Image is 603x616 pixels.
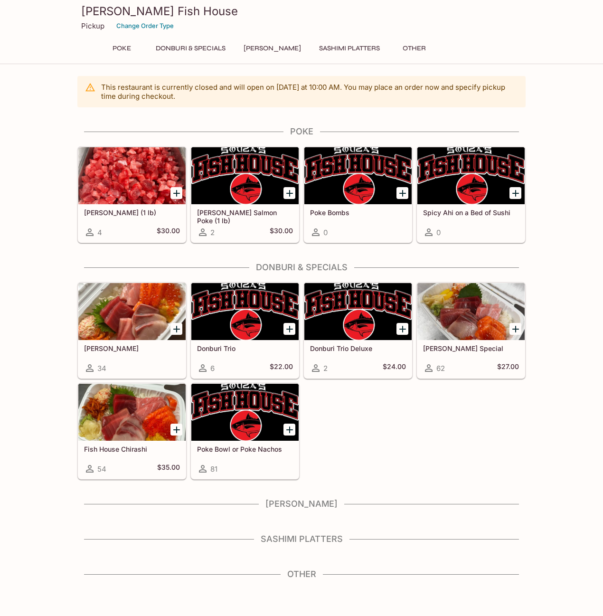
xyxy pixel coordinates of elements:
[97,464,106,474] span: 54
[509,187,521,199] button: Add Spicy Ahi on a Bed of Sushi
[417,147,525,204] div: Spicy Ahi on a Bed of Sushi
[84,445,180,453] h5: Fish House Chirashi
[77,569,526,579] h4: Other
[191,383,299,479] a: Poke Bowl or Poke Nachos81
[157,463,180,474] h5: $35.00
[97,228,102,237] span: 4
[323,364,328,373] span: 2
[323,228,328,237] span: 0
[423,344,519,352] h5: [PERSON_NAME] Special
[310,208,406,217] h5: Poke Bombs
[170,424,182,436] button: Add Fish House Chirashi
[417,147,525,243] a: Spicy Ahi on a Bed of Sushi0
[393,42,435,55] button: Other
[304,147,412,204] div: Poke Bombs
[78,283,186,340] div: Sashimi Donburis
[283,187,295,199] button: Add Ora King Salmon Poke (1 lb)
[112,19,178,33] button: Change Order Type
[77,126,526,137] h4: Poke
[270,227,293,238] h5: $30.00
[77,499,526,509] h4: [PERSON_NAME]
[238,42,306,55] button: [PERSON_NAME]
[97,364,106,373] span: 34
[101,83,518,101] p: This restaurant is currently closed and will open on [DATE] at 10:00 AM . You may place an order ...
[81,4,522,19] h3: [PERSON_NAME] Fish House
[497,362,519,374] h5: $27.00
[417,283,525,340] div: Souza Special
[304,147,412,243] a: Poke Bombs0
[84,344,180,352] h5: [PERSON_NAME]
[310,344,406,352] h5: Donburi Trio Deluxe
[436,228,441,237] span: 0
[423,208,519,217] h5: Spicy Ahi on a Bed of Sushi
[100,42,143,55] button: Poke
[78,147,186,204] div: Ahi Poke (1 lb)
[157,227,180,238] h5: $30.00
[170,187,182,199] button: Add Ahi Poke (1 lb)
[77,534,526,544] h4: Sashimi Platters
[191,147,299,243] a: [PERSON_NAME] Salmon Poke (1 lb)2$30.00
[191,147,299,204] div: Ora King Salmon Poke (1 lb)
[78,383,186,479] a: Fish House Chirashi54$35.00
[210,228,215,237] span: 2
[304,283,412,340] div: Donburi Trio Deluxe
[314,42,385,55] button: Sashimi Platters
[197,344,293,352] h5: Donburi Trio
[509,323,521,335] button: Add Souza Special
[210,364,215,373] span: 6
[304,283,412,379] a: Donburi Trio Deluxe2$24.00
[191,283,299,340] div: Donburi Trio
[77,262,526,273] h4: Donburi & Specials
[436,364,445,373] span: 62
[270,362,293,374] h5: $22.00
[78,147,186,243] a: [PERSON_NAME] (1 lb)4$30.00
[417,283,525,379] a: [PERSON_NAME] Special62$27.00
[81,21,104,30] p: Pickup
[383,362,406,374] h5: $24.00
[78,384,186,441] div: Fish House Chirashi
[170,323,182,335] button: Add Sashimi Donburis
[283,424,295,436] button: Add Poke Bowl or Poke Nachos
[197,208,293,224] h5: [PERSON_NAME] Salmon Poke (1 lb)
[210,464,217,474] span: 81
[283,323,295,335] button: Add Donburi Trio
[396,323,408,335] button: Add Donburi Trio Deluxe
[84,208,180,217] h5: [PERSON_NAME] (1 lb)
[396,187,408,199] button: Add Poke Bombs
[151,42,231,55] button: Donburi & Specials
[78,283,186,379] a: [PERSON_NAME]34
[191,283,299,379] a: Donburi Trio6$22.00
[197,445,293,453] h5: Poke Bowl or Poke Nachos
[191,384,299,441] div: Poke Bowl or Poke Nachos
